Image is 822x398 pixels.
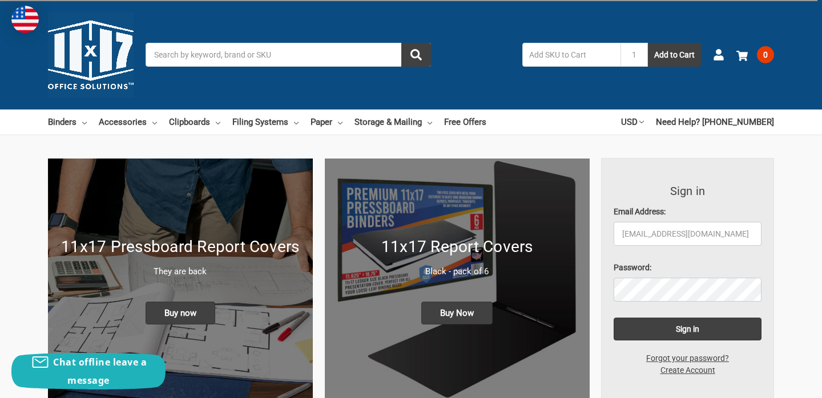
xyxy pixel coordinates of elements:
[614,182,762,200] h3: Sign in
[614,262,762,274] label: Password:
[656,109,774,135] a: Need Help? [PHONE_NUMBER]
[99,109,157,135] a: Accessories
[11,353,166,389] button: Chat offline leave a message
[444,109,486,135] a: Free Offers
[11,6,39,33] img: duty and tax information for United States
[648,43,701,67] button: Add to Cart
[736,40,774,70] a: 0
[354,109,432,135] a: Storage & Mailing
[337,265,578,278] p: Black - pack of 6
[60,235,301,259] h1: 11x17 Pressboard Report Covers
[169,109,220,135] a: Clipboards
[146,302,215,324] span: Buy now
[421,302,493,324] span: Buy Now
[614,206,762,218] label: Email Address:
[53,356,147,387] span: Chat offline leave a message
[232,109,299,135] a: Filing Systems
[757,46,774,63] span: 0
[60,265,301,278] p: They are back
[146,43,431,67] input: Search by keyword, brand or SKU
[48,12,134,98] img: 11x17.com
[337,235,578,259] h1: 11x17 Report Covers
[48,109,87,135] a: Binders
[522,43,620,67] input: Add SKU to Cart
[621,109,644,135] a: USD
[311,109,342,135] a: Paper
